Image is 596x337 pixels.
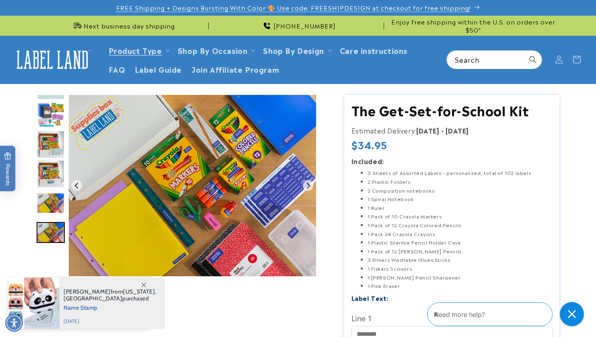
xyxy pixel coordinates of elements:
button: Previous slide [72,180,82,191]
div: Go to slide 6 [37,189,65,217]
summary: Product Type [104,41,173,60]
li: 1 Pack 24 Crayola Crayons [368,230,553,238]
img: null [37,222,65,243]
li: 1 Pack of 12 [PERSON_NAME] Pencils [368,247,553,256]
img: null [37,130,65,158]
div: Go to slide 2 [37,72,65,100]
div: Announcement [37,16,209,35]
div: Go to slide 5 [37,160,65,188]
div: Announcement [387,16,559,35]
strong: [DATE] [416,125,440,135]
p: Estimated Delivery: [351,125,553,136]
img: null [37,193,65,214]
span: Join Affiliate Program [191,64,279,74]
summary: Shop By Design [258,41,335,60]
li: 1 Plastic Sterlite Pencil Holder Case [368,238,553,247]
div: Accessibility Menu [5,314,23,332]
li: 1 [PERSON_NAME] Pencil Sharpener [368,273,553,282]
li: 1 Spiral Notebook [368,195,553,203]
label: Label Text: [351,293,389,302]
span: Name Stamp [64,302,156,312]
img: Label Land [12,47,92,72]
a: FAQ [104,60,130,78]
img: null [69,95,316,276]
strong: [DATE] [446,125,469,135]
li: 2 Composition notebooks [368,186,553,195]
span: Rewards [4,152,12,186]
a: Care instructions [335,41,412,60]
div: Go to slide 4 [37,130,65,158]
label: Line 1 [351,311,553,324]
div: Announcement [212,16,384,35]
span: Label Guide [135,64,182,74]
a: Join Affiliate Program [187,60,284,78]
li: 1 Ruler [368,203,553,212]
li: 3 Sheets of Assorted Labels – personalized, total of 102 labels [368,168,553,177]
media-gallery: Gallery Viewer [37,95,324,280]
a: Shop By Design [263,45,324,55]
summary: Shop By Occasion [173,41,259,60]
h1: The Get-Set-for-School Kit [351,102,553,119]
button: Search [524,51,542,68]
span: FREE Shipping + Designs Bursting With Color 🎨 Use code: FREESHIPDESIGN at checkout for free shipp... [116,4,471,12]
span: [US_STATE] [123,288,155,295]
li: 1 Pack of 12 Crayola Colored Pencils [368,221,553,230]
strong: - [441,125,444,135]
a: Product Type [109,45,162,55]
li: 3 Elmers Washable Glues Sticks [368,255,553,264]
img: null [37,72,65,100]
li: 1 Pink Eraser [368,282,553,290]
span: Shop By Occasion [178,45,248,55]
li: 2 Plastic Folders [368,177,553,186]
li: 1 Pack of 10 Crayola Markers [368,212,553,221]
span: Next business day shipping [84,22,175,30]
span: from , purchased [64,288,156,302]
span: $34.95 [351,138,388,151]
div: Go to slide 3 [37,101,65,129]
span: FAQ [109,64,125,74]
span: [PHONE_NUMBER] [273,22,336,30]
span: Care instructions [340,45,407,55]
strong: Included: [351,156,384,166]
img: null [37,160,65,188]
span: Enjoy free shipping within the U.S. on orders over $50* [387,18,559,33]
li: 1 Fiskars Scissors [368,264,553,273]
a: Label Land [9,44,96,75]
a: Label Guide [130,60,187,78]
div: Go to slide 7 [37,218,65,247]
span: [DATE] [64,318,156,325]
iframe: Sign Up via Text for Offers [6,273,102,297]
button: Go to first slide [303,180,314,191]
iframe: Gorgias Floating Chat [427,299,588,329]
img: null [37,101,65,129]
span: [GEOGRAPHIC_DATA] [64,295,122,302]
